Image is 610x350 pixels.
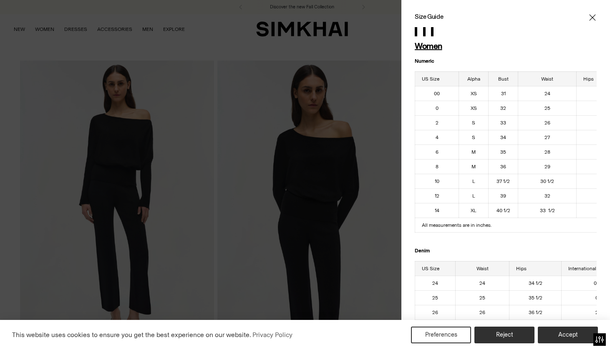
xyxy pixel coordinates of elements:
button: Reject [474,327,534,343]
td: 37 1/2 [509,320,561,334]
span: This website uses cookies to ensure you get the best experience on our website. [12,331,251,339]
td: 8 [415,159,459,174]
td: 24 [415,276,456,290]
td: 32 [489,101,518,115]
td: 2 [415,115,459,130]
td: 25 [518,101,577,115]
button: Preferences [411,327,471,343]
th: Bust [489,71,518,86]
td: 00 [415,86,459,101]
td: 35 1/2 [509,290,561,305]
td: 24 [456,276,509,290]
strong: Women [415,41,442,51]
td: M [459,145,489,159]
td: 33 1/2 [518,203,577,218]
td: 40 1/2 [489,203,518,218]
th: US Size [415,261,456,276]
td: 25 [456,290,509,305]
td: 36 1/2 [509,305,561,320]
td: S [459,115,489,130]
td: M [459,159,489,174]
td: 14 [415,203,459,218]
td: 27 [518,130,577,145]
td: 26 [415,305,456,320]
td: 35 [489,145,518,159]
td: 37 1/2 [489,174,518,188]
td: 30 1/2 [518,174,577,188]
td: 24 [518,86,577,101]
th: Hips [509,261,561,276]
td: S [459,130,489,145]
td: 36 [489,159,518,174]
td: 39 [489,188,518,203]
td: 0 [415,101,459,115]
td: 12 [415,188,459,203]
td: 6 [415,145,459,159]
td: 4 [415,130,459,145]
td: 32 [518,188,577,203]
td: 10 [415,174,459,188]
td: 25 [415,290,456,305]
td: 26 [518,115,577,130]
button: Accept [538,327,598,343]
td: 34 [489,130,518,145]
strong: Denim [415,248,430,254]
td: L [459,188,489,203]
td: 27 [415,320,456,334]
th: Waist [518,71,577,86]
td: 27 [456,320,509,334]
td: 28 [518,145,577,159]
td: L [459,174,489,188]
th: Waist [456,261,509,276]
strong: Numeric [415,58,434,64]
button: Close [588,13,597,22]
td: XS [459,86,489,101]
td: 29 [518,159,577,174]
td: XS [459,101,489,115]
th: US Size [415,71,459,86]
td: 33 [489,115,518,130]
a: Privacy Policy (opens in a new tab) [251,329,294,341]
th: Alpha [459,71,489,86]
td: 31 [489,86,518,101]
td: XL [459,203,489,218]
td: 34 1/2 [509,276,561,290]
td: 26 [456,305,509,320]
